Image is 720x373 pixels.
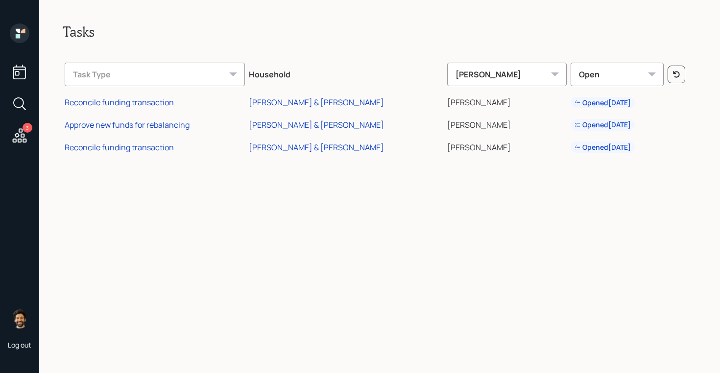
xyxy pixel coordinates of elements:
div: [PERSON_NAME] & [PERSON_NAME] [249,97,384,108]
div: Reconcile funding transaction [65,97,174,108]
td: [PERSON_NAME] [445,135,568,157]
th: Household [247,56,446,90]
h2: Tasks [63,23,696,40]
td: [PERSON_NAME] [445,112,568,135]
div: Opened [DATE] [575,98,631,108]
td: [PERSON_NAME] [445,90,568,113]
div: Open [571,63,664,86]
div: [PERSON_NAME] & [PERSON_NAME] [249,119,384,130]
div: Task Type [65,63,245,86]
div: Opened [DATE] [575,142,631,152]
div: 3 [23,123,32,133]
div: [PERSON_NAME] [447,63,566,86]
div: [PERSON_NAME] & [PERSON_NAME] [249,142,384,153]
div: Approve new funds for rebalancing [65,119,190,130]
div: Opened [DATE] [575,120,631,130]
img: eric-schwartz-headshot.png [10,309,29,328]
div: Log out [8,340,31,350]
div: Reconcile funding transaction [65,142,174,153]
